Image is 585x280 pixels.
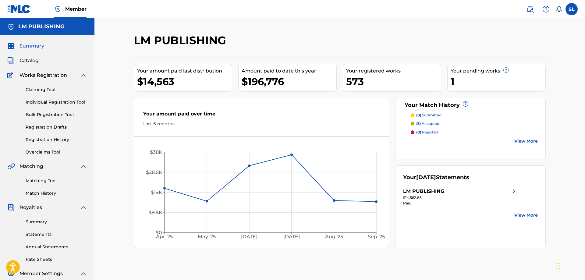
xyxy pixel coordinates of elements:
[26,112,87,118] a: Bulk Registration Tool
[403,195,518,200] div: $14,562.83
[514,138,538,144] a: View More
[510,188,518,195] img: right chevron icon
[143,110,380,121] div: Your amount paid over time
[542,5,550,13] img: help
[80,204,87,211] img: expand
[416,129,438,135] p: rejected
[368,234,385,240] tspan: Sep '25
[149,210,162,215] tspan: $9.5K
[26,219,87,225] a: Summary
[80,72,87,79] img: expand
[416,130,421,134] span: (0)
[26,136,87,143] a: Registration History
[54,5,62,13] img: Top Rightsholder
[411,121,538,126] a: (3) accepted
[241,234,257,240] tspan: [DATE]
[134,34,229,47] h2: LM PUBLISHING
[7,163,15,170] img: Matching
[7,270,15,277] img: Member Settings
[26,231,87,238] a: Statements
[7,5,31,13] img: MLC Logo
[80,163,87,170] img: expand
[7,57,15,64] img: Catalog
[346,67,441,75] div: Your registered works
[403,101,538,109] div: Your Match History
[411,129,538,135] a: (0) rejected
[242,67,336,75] div: Amount paid to date this year
[143,121,380,127] div: Last 6 months
[242,75,336,88] div: $196,776
[451,75,545,88] div: 1
[150,149,162,155] tspan: $38K
[524,3,536,15] a: Public Search
[26,244,87,250] a: Annual Statements
[7,72,15,79] img: Works Registration
[156,234,173,240] tspan: Apr '25
[7,42,44,50] a: SummarySummary
[19,42,44,50] span: Summary
[7,42,15,50] img: Summary
[19,72,67,79] span: Works Registration
[26,256,87,263] a: Rate Sheets
[19,204,42,211] span: Royalties
[451,67,545,75] div: Your pending works
[504,68,509,73] span: ?
[555,251,585,280] div: Widget de chat
[325,234,343,240] tspan: Aug '25
[26,149,87,155] a: Overclaims Tool
[346,75,441,88] div: 573
[540,3,552,15] div: Help
[555,251,585,280] iframe: Chat Widget
[18,23,65,30] h5: LM PUBLISHING
[556,257,560,275] div: Arrastrar
[403,188,444,195] div: LM PUBLISHING
[151,190,162,195] tspan: $19K
[198,234,216,240] tspan: May '25
[26,99,87,105] a: Individual Registration Tool
[463,101,468,106] span: ?
[19,270,63,277] span: Member Settings
[416,121,421,126] span: (3)
[19,57,39,64] span: Catalog
[26,190,87,197] a: Match History
[416,113,421,117] span: (0)
[7,204,15,211] img: Royalties
[556,6,562,12] div: Notifications
[416,121,439,126] p: accepted
[283,234,300,240] tspan: [DATE]
[146,169,162,175] tspan: $28.5K
[403,188,518,206] a: LM PUBLISHINGright chevron icon$14,562.83Paid
[26,124,87,130] a: Registration Drafts
[403,200,518,206] div: Paid
[565,3,578,15] div: User Menu
[7,23,15,30] img: Accounts
[568,183,585,234] iframe: Resource Center
[514,212,538,218] a: View More
[137,75,232,88] div: $14,563
[80,270,87,277] img: expand
[137,67,232,75] div: Your amount paid last distribution
[526,5,534,13] img: search
[7,57,39,64] a: CatalogCatalog
[411,112,538,118] a: (0) submitted
[403,173,469,182] div: Your Statements
[416,112,441,118] p: submitted
[416,174,436,181] span: [DATE]
[26,87,87,93] a: Claiming Tool
[156,230,162,236] tspan: $0
[19,163,43,170] span: Matching
[26,178,87,184] a: Matching Tool
[65,5,87,12] span: Member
